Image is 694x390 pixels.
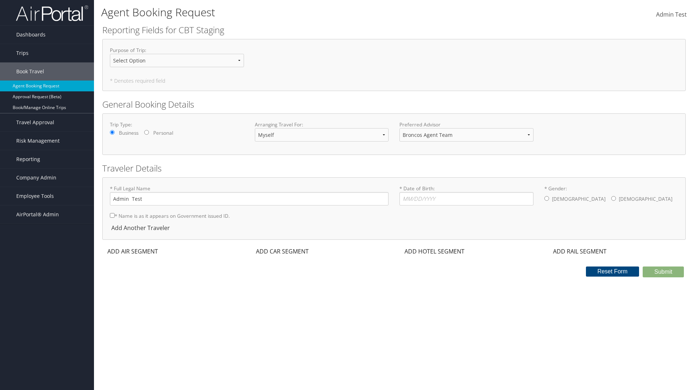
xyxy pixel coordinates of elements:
[399,192,534,205] input: * Date of Birth:
[643,266,684,277] button: Submit
[110,209,230,222] label: * Name is as it appears on Government issued ID.
[552,192,605,206] label: [DEMOGRAPHIC_DATA]
[544,196,549,201] input: * Gender:[DEMOGRAPHIC_DATA][DEMOGRAPHIC_DATA]
[611,196,616,201] input: * Gender:[DEMOGRAPHIC_DATA][DEMOGRAPHIC_DATA]
[110,213,115,218] input: * Name is as it appears on Government issued ID.
[16,62,44,81] span: Book Travel
[16,150,40,168] span: Reporting
[16,187,54,205] span: Employee Tools
[153,129,173,136] label: Personal
[110,192,389,205] input: * Full Legal Name
[548,247,610,256] div: ADD RAIL SEGMENT
[544,185,678,207] label: * Gender:
[586,266,639,277] button: Reset Form
[110,224,173,232] div: Add Another Traveler
[110,121,244,128] label: Trip Type:
[399,247,468,256] div: ADD HOTEL SEGMENT
[110,54,244,67] select: Purpose of Trip:
[16,113,54,131] span: Travel Approval
[255,121,389,128] label: Arranging Travel For:
[619,192,672,206] label: [DEMOGRAPHIC_DATA]
[110,78,678,83] h5: * Denotes required field
[251,247,312,256] div: ADD CAR SEGMENT
[16,169,56,187] span: Company Admin
[399,185,534,205] label: * Date of Birth:
[102,247,162,256] div: ADD AIR SEGMENT
[16,132,60,150] span: Risk Management
[656,4,687,26] a: Admin Test
[110,47,244,73] label: Purpose of Trip :
[16,5,88,22] img: airportal-logo.png
[102,24,686,36] h2: Reporting Fields for CBT Staging
[16,44,29,62] span: Trips
[101,5,492,20] h1: Agent Booking Request
[656,10,687,18] span: Admin Test
[110,185,389,205] label: * Full Legal Name
[102,162,686,174] h2: Traveler Details
[102,98,686,110] h2: General Booking Details
[119,129,138,136] label: Business
[399,121,534,128] label: Preferred Advisor
[16,205,59,224] span: AirPortal® Admin
[16,26,46,44] span: Dashboards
